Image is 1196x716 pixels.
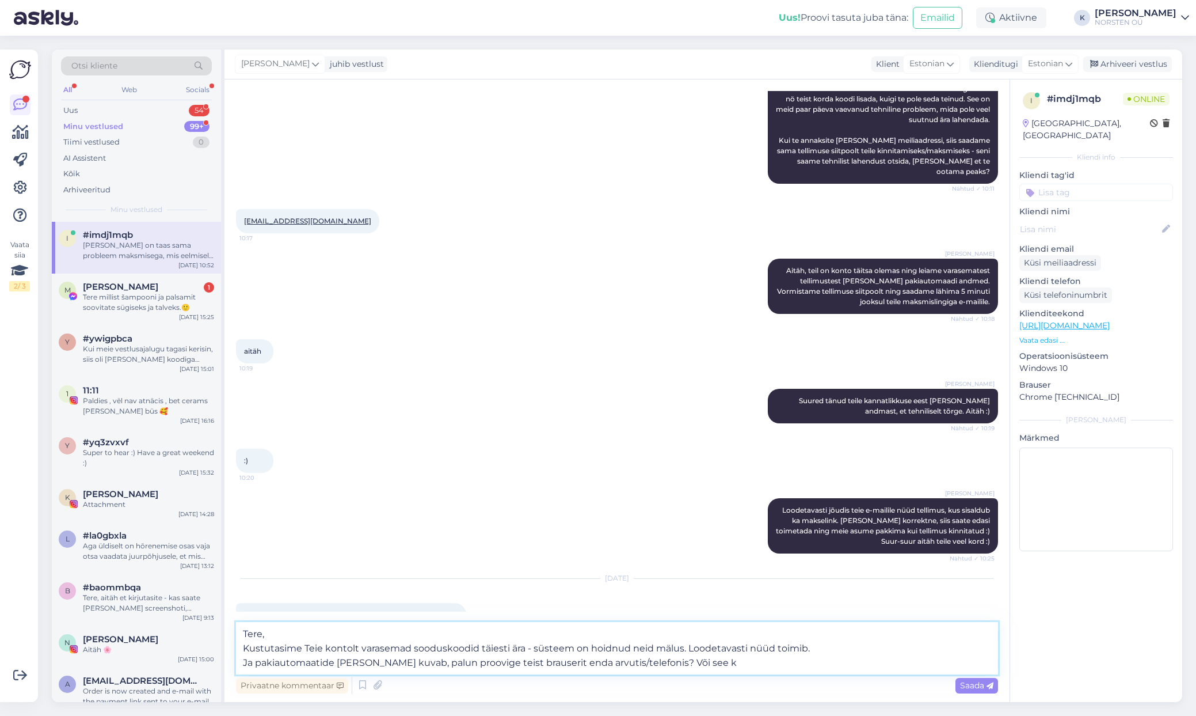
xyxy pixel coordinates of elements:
div: Web [119,82,139,97]
img: Askly Logo [9,59,31,81]
span: :) [244,456,248,465]
span: 11:11 [83,385,99,396]
span: [PERSON_NAME] [945,380,995,388]
span: Otsi kliente [71,60,117,72]
p: Kliendi telefon [1019,275,1173,287]
div: Klient [871,58,900,70]
span: [PERSON_NAME] [945,489,995,498]
div: [PERSON_NAME] [1095,9,1176,18]
div: Privaatne kommentaar [236,678,348,694]
div: Kliendi info [1019,152,1173,162]
p: Vaata edasi ... [1019,335,1173,346]
span: [PERSON_NAME] [241,58,310,70]
div: 1 [204,282,214,293]
span: Online [1123,93,1170,105]
span: aitäh [244,347,261,355]
span: Loodetavasti jõudis teie e-mailile nüüd tellimus, kus sisaldub ka makselink. [PERSON_NAME] korrek... [776,506,992,545]
p: Windows 10 [1019,362,1173,374]
div: [DATE] 13:12 [180,562,214,570]
div: Aitäh 🌸 [83,645,214,655]
span: N [64,638,70,647]
div: Super to hear :) Have a great weekend :) [83,448,214,468]
span: [PERSON_NAME] [945,249,995,258]
div: [DATE] 15:32 [179,468,214,477]
div: Kui meie vestlusajalugu tagasi kerisin, siis oli [PERSON_NAME] koodiga "ijzlcxqm" - see on hetkel... [83,344,214,365]
b: Uus! [779,12,801,23]
p: Operatsioonisüsteem [1019,350,1173,362]
span: y [65,338,70,346]
span: i [1030,96,1033,105]
div: Kõik [63,168,80,180]
p: Brauser [1019,379,1173,391]
div: [DATE] 15:00 [178,655,214,664]
span: Kristina Maksimenko [83,489,158,499]
span: 10:20 [239,473,283,482]
span: Suured tänud teile kannatlikkuse eest [PERSON_NAME] andmast, et tehniliselt tõrge. Aitäh :) [799,396,992,415]
p: Klienditeekond [1019,308,1173,320]
div: Tere, aitäh et kirjutasite - kas saate [PERSON_NAME] screenshoti, vaataksime üle, mis seal olla v... [83,593,214,613]
div: [DATE] 9:13 [182,613,214,622]
div: [DATE] 15:01 [180,365,214,373]
span: M [64,286,71,294]
p: Kliendi email [1019,243,1173,255]
div: Küsi telefoninumbrit [1019,287,1112,303]
input: Lisa tag [1019,184,1173,201]
div: Küsi meiliaadressi [1019,255,1101,271]
span: Marika Ossul [83,282,158,292]
div: juhib vestlust [325,58,384,70]
span: Nähtud ✓ 10:25 [950,554,995,563]
div: Socials [184,82,212,97]
div: [DATE] [236,573,998,584]
div: 99+ [184,121,210,132]
div: Paldies , vēl nav atnācis , bet cerams [PERSON_NAME] būs 🥰 [83,396,214,416]
div: Attachment [83,499,214,510]
span: #ywigpbca [83,334,132,344]
span: #baommbqa [83,582,141,593]
span: Estonian [909,58,944,70]
div: Order is now created and e-mail with the payment link sent to your e-mail. If something is incorr... [83,686,214,707]
div: Tere millist šampooni ja palsamit soovitate sügiseks ja talveks.🙂 [83,292,214,313]
div: [PERSON_NAME] on taas sama probleem maksmisega, mis eelmisel korral. Selleks korral ei saa ma ka ... [83,240,214,261]
span: #imdj1mqb [83,230,133,240]
div: 2 / 3 [9,281,30,291]
div: Klienditugi [969,58,1018,70]
span: Aitäh, teil on konto täitsa olemas ning leiame varasematest tellimustest [PERSON_NAME] pakiautoma... [777,266,992,306]
div: Arhiveeri vestlus [1083,56,1172,72]
div: Uus [63,105,78,116]
p: Chrome [TECHNICAL_ID] [1019,391,1173,403]
span: 10:19 [239,364,283,373]
span: Nähtud ✓ 10:11 [951,184,995,193]
div: [DATE] 16:16 [180,416,214,425]
span: y [65,441,70,450]
span: Saada [960,680,993,691]
p: Kliendi tag'id [1019,169,1173,181]
div: Proovi tasuta juba täna: [779,11,908,25]
div: Vaata siia [9,240,30,291]
div: K [1074,10,1090,26]
a: [EMAIL_ADDRESS][DOMAIN_NAME] [244,217,371,225]
div: AI Assistent [63,153,106,164]
span: [PERSON_NAME] on taas sama probleem maksmisega, mis eelmisel korral. Selleks korral ei saa ma ka ... [244,611,452,640]
div: [DATE] 10:52 [178,261,214,270]
div: [DATE] 14:28 [178,510,214,518]
p: Märkmed [1019,432,1173,444]
span: Natalia Kaletina [83,634,158,645]
a: [PERSON_NAME]NORSTEN OÜ [1095,9,1189,27]
div: NORSTEN OÜ [1095,18,1176,27]
div: Arhiveeritud [63,184,111,196]
textarea: Tere, Kustutasime Teie kontolt varasemad sooduskoodid täiesti ära - süsteem on hoidnud neid mälus... [236,622,998,675]
span: l [66,535,70,543]
span: Nähtud ✓ 10:19 [951,424,995,433]
input: Lisa nimi [1020,223,1160,236]
span: a.jacukevica@inbox.lv [83,676,203,686]
div: 54 [189,105,210,116]
div: [PERSON_NAME] [1019,415,1173,425]
span: #la0gbxla [83,531,127,541]
div: Aktiivne [976,7,1046,28]
div: Tiimi vestlused [63,137,120,148]
div: [DATE] 15:25 [179,313,214,321]
span: 1 [66,389,68,398]
div: All [61,82,74,97]
span: Minu vestlused [111,204,162,215]
span: a [65,680,70,688]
